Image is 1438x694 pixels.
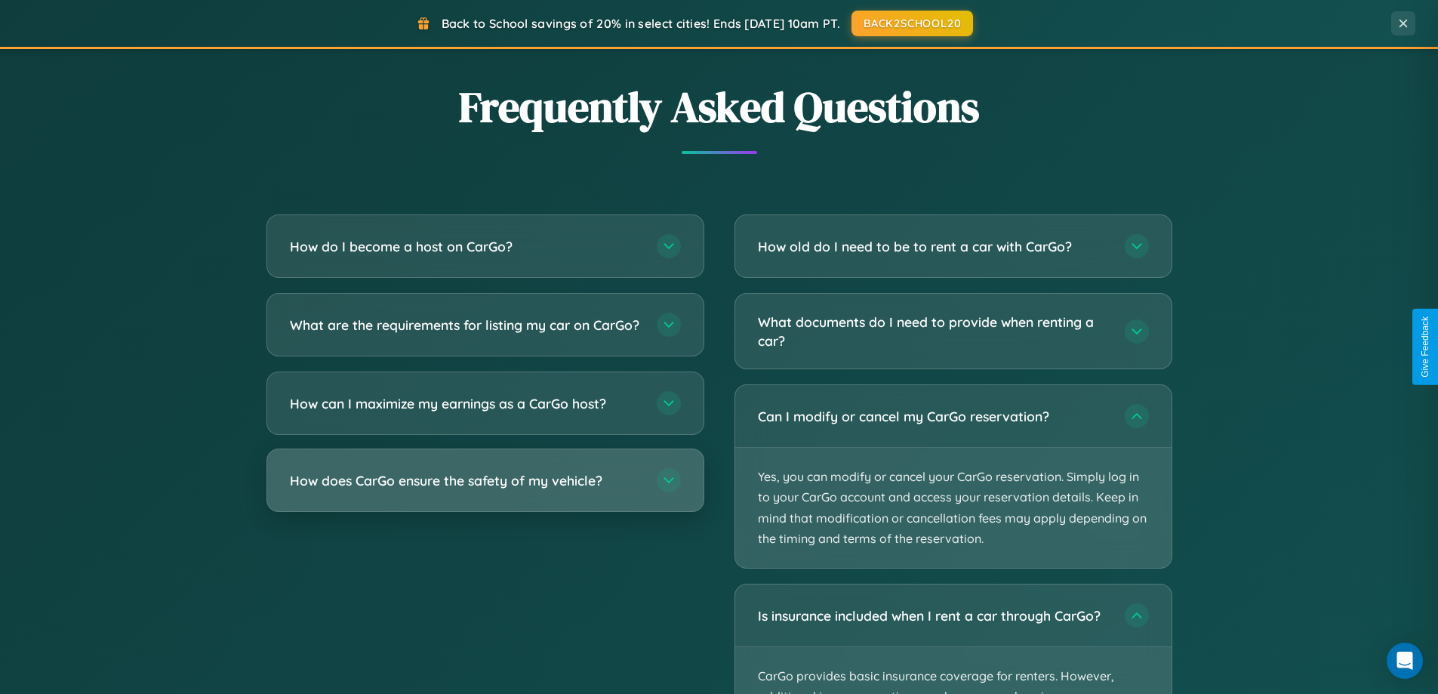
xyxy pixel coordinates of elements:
h2: Frequently Asked Questions [266,78,1172,136]
h3: What are the requirements for listing my car on CarGo? [290,316,642,335]
button: BACK2SCHOOL20 [851,11,973,36]
h3: What documents do I need to provide when renting a car? [758,313,1110,350]
h3: How can I maximize my earnings as a CarGo host? [290,394,642,413]
p: Yes, you can modify or cancel your CarGo reservation. Simply log in to your CarGo account and acc... [735,448,1172,568]
span: Back to School savings of 20% in select cities! Ends [DATE] 10am PT. [442,16,840,31]
h3: Is insurance included when I rent a car through CarGo? [758,606,1110,625]
div: Open Intercom Messenger [1387,643,1423,679]
h3: How does CarGo ensure the safety of my vehicle? [290,471,642,490]
h3: How old do I need to be to rent a car with CarGo? [758,237,1110,256]
h3: Can I modify or cancel my CarGo reservation? [758,407,1110,426]
h3: How do I become a host on CarGo? [290,237,642,256]
div: Give Feedback [1420,316,1430,378]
